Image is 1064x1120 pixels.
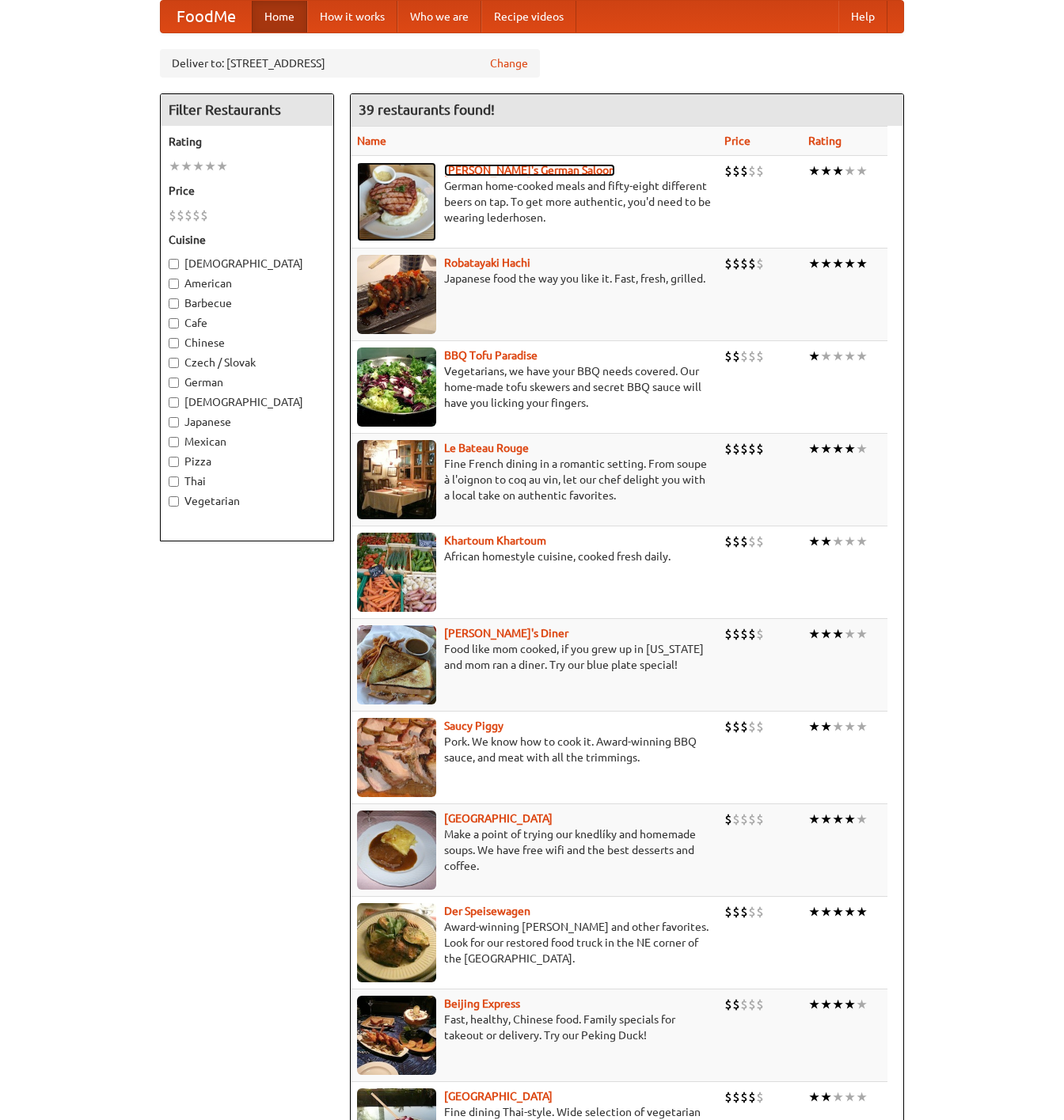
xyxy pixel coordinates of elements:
li: ★ [832,811,844,828]
p: African homestyle cuisine, cooked fresh daily. [357,549,712,564]
input: Barbecue [169,298,179,309]
li: $ [732,1088,740,1106]
label: Vegetarian [169,493,325,509]
li: $ [724,533,732,550]
li: $ [732,533,740,550]
label: Chinese [169,335,325,351]
li: ★ [808,255,820,272]
a: BBQ Tofu Paradise [444,349,538,362]
li: $ [724,440,732,457]
li: ★ [808,811,820,828]
li: $ [756,996,764,1013]
a: [PERSON_NAME]'s German Saloon [444,164,615,177]
li: $ [732,996,740,1013]
li: $ [732,255,740,272]
li: $ [740,811,748,828]
li: ★ [844,718,856,735]
p: Vegetarians, we have your BBQ needs covered. Our home-made tofu skewers and secret BBQ sauce will... [357,363,712,411]
li: ★ [832,996,844,1013]
li: $ [177,207,184,224]
li: ★ [808,1088,820,1106]
input: Pizza [169,457,179,467]
li: ★ [808,996,820,1013]
a: Rating [808,135,842,147]
div: Deliver to: [STREET_ADDRESS] [160,49,540,78]
p: Award-winning [PERSON_NAME] and other favorites. Look for our restored food truck in the NE corne... [357,919,712,966]
li: ★ [192,158,204,175]
li: ★ [856,347,868,365]
h5: Cuisine [169,232,325,248]
li: ★ [844,903,856,921]
a: Der Speisewagen [444,905,530,917]
h5: Price [169,183,325,199]
li: ★ [856,1088,868,1106]
a: Price [724,135,750,147]
li: $ [756,903,764,921]
li: ★ [180,158,192,175]
label: Czech / Slovak [169,355,325,370]
li: ★ [204,158,216,175]
li: ★ [832,533,844,550]
label: [DEMOGRAPHIC_DATA] [169,256,325,271]
label: Mexican [169,434,325,450]
li: ★ [808,440,820,457]
label: Pizza [169,454,325,469]
li: ★ [856,811,868,828]
li: $ [740,996,748,1013]
li: $ [732,162,740,180]
input: Mexican [169,437,179,447]
li: $ [732,347,740,365]
li: $ [732,903,740,921]
label: Japanese [169,414,325,430]
li: $ [740,347,748,365]
li: ★ [844,440,856,457]
li: ★ [820,1088,832,1106]
b: Khartoum Khartoum [444,534,546,547]
li: $ [756,625,764,643]
input: American [169,279,179,289]
li: ★ [856,440,868,457]
li: $ [756,440,764,457]
li: $ [732,440,740,457]
li: ★ [169,158,180,175]
a: Name [357,135,386,147]
li: $ [732,811,740,828]
a: FoodMe [161,1,252,32]
li: $ [724,347,732,365]
li: $ [756,533,764,550]
li: ★ [820,440,832,457]
a: How it works [307,1,397,32]
li: $ [740,533,748,550]
li: $ [732,625,740,643]
li: ★ [844,625,856,643]
li: ★ [820,811,832,828]
li: $ [740,162,748,180]
li: $ [724,903,732,921]
img: bateaurouge.jpg [357,440,436,519]
li: $ [740,1088,748,1106]
li: $ [756,347,764,365]
a: Le Bateau Rouge [444,442,529,454]
p: Fast, healthy, Chinese food. Family specials for takeout or delivery. Try our Peking Duck! [357,1012,712,1043]
li: ★ [832,718,844,735]
li: $ [748,625,756,643]
li: $ [756,255,764,272]
li: $ [200,207,208,224]
li: ★ [820,625,832,643]
li: $ [756,718,764,735]
li: ★ [808,533,820,550]
li: ★ [808,625,820,643]
input: German [169,378,179,388]
li: $ [724,811,732,828]
li: $ [192,207,200,224]
img: tofuparadise.jpg [357,347,436,427]
li: ★ [832,347,844,365]
a: Who we are [397,1,481,32]
li: ★ [832,903,844,921]
input: Czech / Slovak [169,358,179,368]
li: ★ [820,347,832,365]
li: ★ [844,996,856,1013]
li: $ [724,1088,732,1106]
